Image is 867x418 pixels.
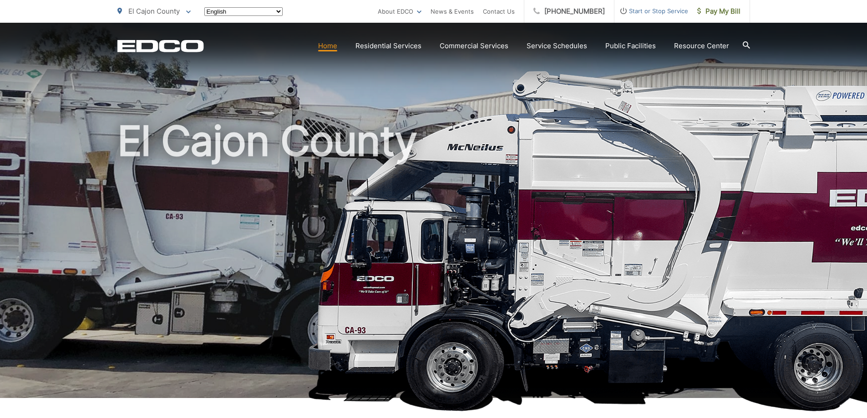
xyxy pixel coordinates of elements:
a: News & Events [431,6,474,17]
h1: El Cajon County [117,118,750,406]
a: Commercial Services [440,40,508,51]
a: Resource Center [674,40,729,51]
span: El Cajon County [128,7,180,15]
span: Pay My Bill [697,6,740,17]
a: About EDCO [378,6,421,17]
a: Residential Services [355,40,421,51]
a: Service Schedules [527,40,587,51]
a: Home [318,40,337,51]
select: Select a language [204,7,283,16]
a: EDCD logo. Return to the homepage. [117,40,204,52]
a: Contact Us [483,6,515,17]
a: Public Facilities [605,40,656,51]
